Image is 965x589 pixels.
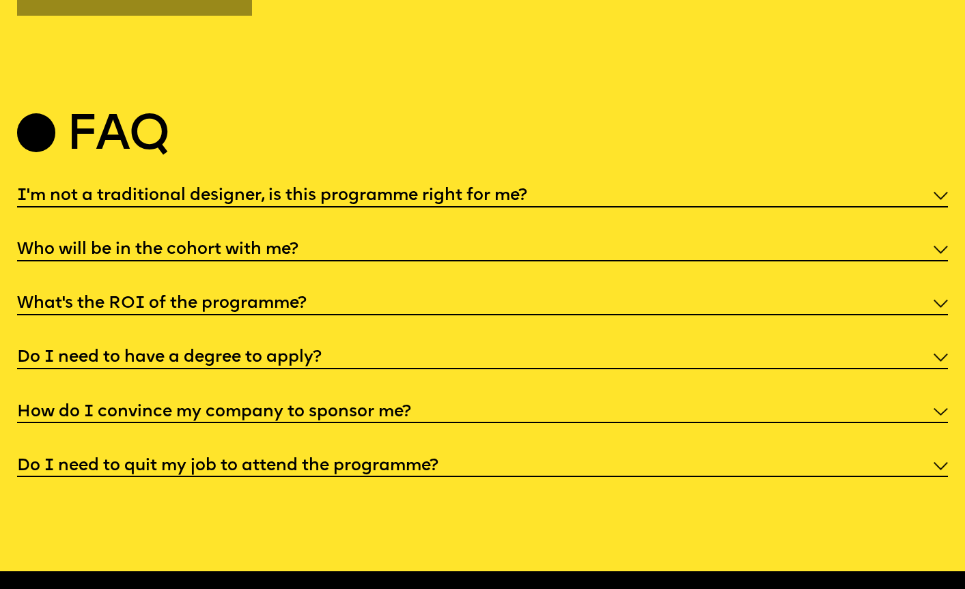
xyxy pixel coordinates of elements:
[17,243,298,257] h5: Who will be in the cohort with me?
[17,405,411,419] h5: How do I convince my company to sponsor me?
[17,351,322,364] h5: Do I need to have a degree to apply?
[17,189,527,203] h5: I'm not a traditional designer, is this programme right for me?
[17,297,307,311] h5: What’s the ROI of the programme?
[66,116,169,158] h2: Faq
[17,459,438,473] h5: Do I need to quit my job to attend the programme?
